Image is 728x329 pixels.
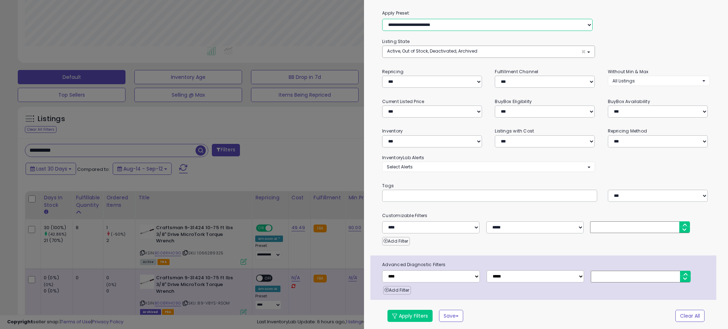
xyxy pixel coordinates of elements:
[608,128,647,134] small: Repricing Method
[608,69,649,75] small: Without Min & Max
[612,78,635,84] span: All Listings
[377,212,715,220] small: Customizable Filters
[377,182,715,190] small: Tags
[377,9,715,17] label: Apply Preset:
[495,128,534,134] small: Listings with Cost
[382,46,595,58] button: Active, Out of Stock, Deactivated, Archived ×
[608,98,650,104] small: BuyBox Availability
[382,69,403,75] small: Repricing
[608,76,710,86] button: All Listings
[675,310,705,322] button: Clear All
[495,69,538,75] small: Fulfillment Channel
[382,38,409,44] small: Listing State
[382,98,424,104] small: Current Listed Price
[377,261,716,269] span: Advanced Diagnostic Filters
[382,155,424,161] small: InventoryLab Alerts
[382,128,403,134] small: Inventory
[382,237,409,246] button: Add Filter
[387,310,433,322] button: Apply Filters
[387,164,413,170] span: Select Alerts
[581,48,586,55] span: ×
[383,286,411,295] button: Add Filter
[387,48,477,54] span: Active, Out of Stock, Deactivated, Archived
[439,310,463,322] button: Save
[382,162,595,172] button: Select Alerts
[495,98,532,104] small: BuyBox Eligibility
